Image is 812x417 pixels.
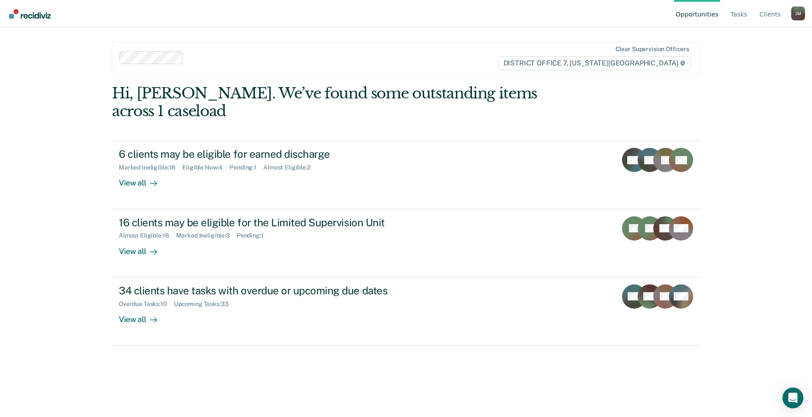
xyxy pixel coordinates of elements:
div: Hi, [PERSON_NAME]. We’ve found some outstanding items across 1 caseload [112,85,583,120]
div: Almost Eligible : 16 [119,232,176,239]
div: Marked Ineligible : 18 [119,164,182,171]
div: Pending : 1 [237,232,271,239]
div: Clear supervision officers [616,46,689,53]
div: Open Intercom Messenger [783,388,803,408]
a: 6 clients may be eligible for earned dischargeMarked Ineligible:18Eligible Now:4Pending:1Almost E... [112,140,700,209]
div: View all [119,239,167,256]
div: 34 clients have tasks with overdue or upcoming due dates [119,284,423,297]
div: View all [119,171,167,188]
div: Marked Ineligible : 3 [176,232,237,239]
a: 34 clients have tasks with overdue or upcoming due datesOverdue Tasks:10Upcoming Tasks:33View all [112,277,700,345]
div: 16 clients may be eligible for the Limited Supervision Unit [119,216,423,229]
div: Eligible Now : 4 [182,164,229,171]
div: 6 clients may be eligible for earned discharge [119,148,423,160]
div: View all [119,307,167,324]
div: J M [791,7,805,20]
button: Profile dropdown button [791,7,805,20]
img: Recidiviz [9,9,51,19]
span: DISTRICT OFFICE 7, [US_STATE][GEOGRAPHIC_DATA] [498,56,691,70]
div: Pending : 1 [229,164,263,171]
div: Overdue Tasks : 10 [119,300,174,308]
div: Almost Eligible : 2 [263,164,318,171]
div: Upcoming Tasks : 33 [174,300,236,308]
a: 16 clients may be eligible for the Limited Supervision UnitAlmost Eligible:16Marked Ineligible:3P... [112,209,700,277]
